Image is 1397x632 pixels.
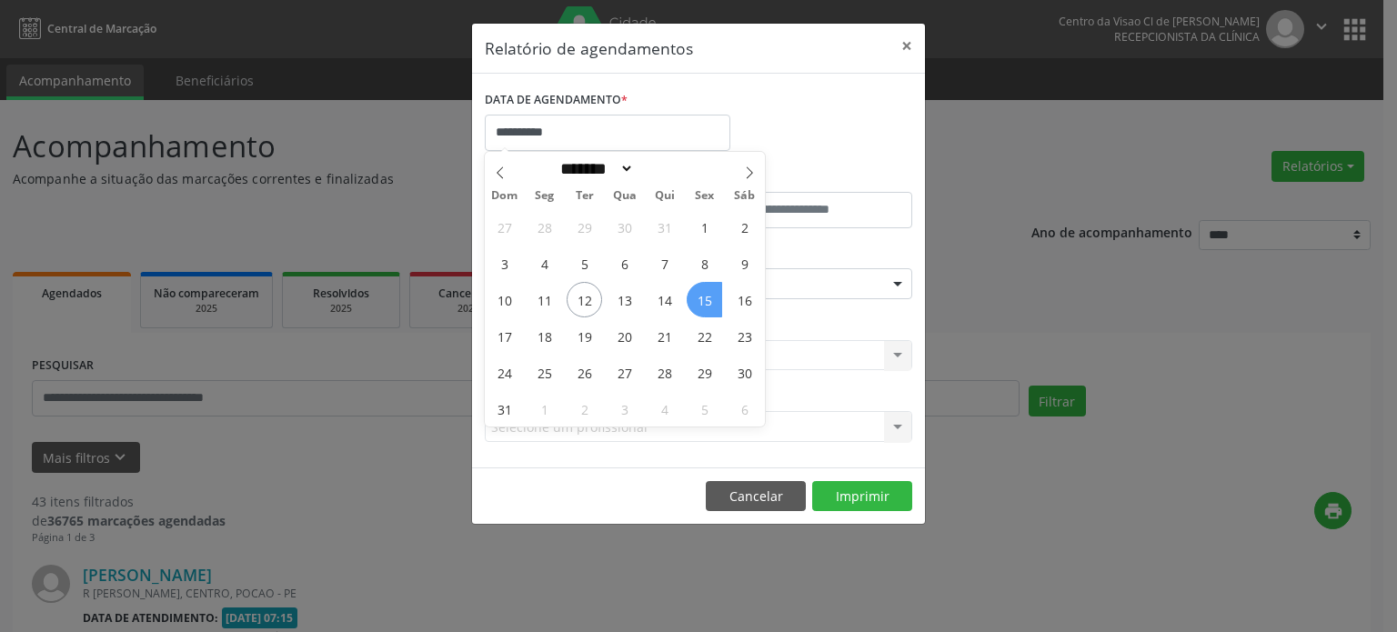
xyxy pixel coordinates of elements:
span: Agosto 21, 2025 [647,318,682,354]
label: ATÉ [703,164,912,192]
span: Agosto 14, 2025 [647,282,682,317]
button: Close [889,24,925,68]
span: Dom [485,190,525,202]
select: Month [555,159,635,178]
span: Seg [525,190,565,202]
span: Agosto 20, 2025 [607,318,642,354]
span: Agosto 1, 2025 [687,209,722,245]
span: Setembro 5, 2025 [687,391,722,426]
span: Setembro 1, 2025 [527,391,562,426]
span: Agosto 9, 2025 [727,246,762,281]
span: Setembro 3, 2025 [607,391,642,426]
span: Agosto 18, 2025 [527,318,562,354]
span: Agosto 15, 2025 [687,282,722,317]
span: Agosto 8, 2025 [687,246,722,281]
span: Agosto 19, 2025 [567,318,602,354]
span: Agosto 22, 2025 [687,318,722,354]
h5: Relatório de agendamentos [485,36,693,60]
span: Agosto 28, 2025 [647,355,682,390]
span: Agosto 12, 2025 [567,282,602,317]
button: Cancelar [706,481,806,512]
label: DATA DE AGENDAMENTO [485,86,628,115]
span: Agosto 16, 2025 [727,282,762,317]
span: Agosto 31, 2025 [487,391,522,426]
span: Sex [685,190,725,202]
span: Qui [645,190,685,202]
span: Julho 30, 2025 [607,209,642,245]
span: Agosto 29, 2025 [687,355,722,390]
span: Agosto 13, 2025 [607,282,642,317]
span: Agosto 4, 2025 [527,246,562,281]
span: Agosto 6, 2025 [607,246,642,281]
span: Qua [605,190,645,202]
span: Agosto 2, 2025 [727,209,762,245]
button: Imprimir [812,481,912,512]
span: Sáb [725,190,765,202]
span: Agosto 5, 2025 [567,246,602,281]
span: Julho 31, 2025 [647,209,682,245]
span: Julho 27, 2025 [487,209,522,245]
span: Setembro 2, 2025 [567,391,602,426]
span: Agosto 3, 2025 [487,246,522,281]
span: Julho 28, 2025 [527,209,562,245]
span: Agosto 25, 2025 [527,355,562,390]
span: Agosto 26, 2025 [567,355,602,390]
span: Agosto 23, 2025 [727,318,762,354]
span: Setembro 6, 2025 [727,391,762,426]
span: Agosto 24, 2025 [487,355,522,390]
span: Agosto 7, 2025 [647,246,682,281]
span: Agosto 11, 2025 [527,282,562,317]
span: Setembro 4, 2025 [647,391,682,426]
input: Year [634,159,694,178]
span: Agosto 17, 2025 [487,318,522,354]
span: Agosto 30, 2025 [727,355,762,390]
span: Agosto 10, 2025 [487,282,522,317]
span: Julho 29, 2025 [567,209,602,245]
span: Ter [565,190,605,202]
span: Agosto 27, 2025 [607,355,642,390]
